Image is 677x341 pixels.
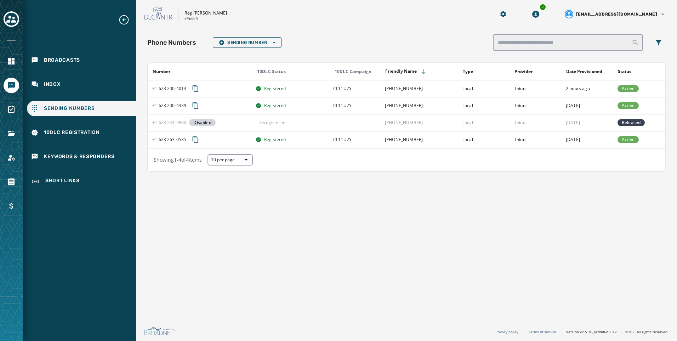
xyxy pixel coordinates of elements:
[27,149,136,164] a: Navigate to Keywords & Responders
[4,174,19,190] a: Navigate to Orders
[257,69,329,74] div: 10DLC Status
[44,57,80,64] span: Broadcasts
[562,131,613,148] td: [DATE]
[44,129,100,136] span: 10DLC Registration
[264,103,286,108] span: Registered
[381,97,458,114] td: [PHONE_NUMBER]
[382,66,429,77] button: Sort by [object Object]
[4,102,19,117] a: Navigate to Surveys
[152,137,186,142] span: 623 263 - 0535
[189,99,202,112] button: Copy phone number to clipboard
[44,81,61,88] span: Inbox
[562,7,669,21] button: User settings
[562,80,613,97] td: 2 hours ago
[566,329,620,335] span: Version
[622,103,635,108] span: Active
[458,114,510,131] td: Local
[211,157,249,163] span: 10 per page
[152,136,159,142] span: +1
[529,8,542,21] button: Download Menu
[652,35,666,50] button: Filters menu
[4,78,19,93] a: Navigate to Messaging
[118,14,135,26] button: Expand sub nav menu
[152,103,186,108] span: 623 200 - 4339
[528,329,556,334] a: Terms of service
[495,329,518,334] a: Privacy policy
[562,114,613,131] td: [DATE]
[150,66,173,77] button: Sort by [object Object]
[152,120,186,125] span: 623 244 - 9830
[44,105,95,112] span: Sending Numbers
[152,102,159,108] span: +1
[219,40,275,45] span: Sending Number
[458,131,510,148] td: Local
[615,66,634,77] button: Sort by [object Object]
[184,16,198,21] p: a4pdijfr
[152,119,159,125] span: +1
[497,8,510,21] button: Manage global settings
[333,102,352,108] span: US House Rep. Abraham Hamadeh will use this campaign to provide constituents with text surveys, e...
[510,97,562,114] td: Thinq
[147,38,196,47] h2: Phone Numbers
[381,80,458,97] td: [PHONE_NUMBER]
[512,66,535,77] button: Sort by [object Object]
[458,97,510,114] td: Local
[27,77,136,92] a: Navigate to Inbox
[622,86,635,91] span: Active
[258,120,285,125] span: Deregistered
[381,114,458,131] td: [PHONE_NUMBER]
[333,136,352,142] span: US House Rep. Abraham Hamadeh will use this campaign to provide constituents with text surveys, e...
[264,137,286,142] span: Registered
[510,131,562,148] td: Thinq
[458,80,510,97] td: Local
[625,329,669,334] span: © 2025 All rights reserved.
[4,150,19,166] a: Navigate to Account
[27,125,136,140] a: Navigate to 10DLC Registration
[580,329,620,335] span: v2.5.10_acdd06d36a2d477687e21de5ea907d8c03850ae9
[4,11,19,27] button: Toggle account select drawer
[622,137,635,142] span: Active
[510,80,562,97] td: Thinq
[189,82,202,95] button: Copy phone number to clipboard
[539,4,546,11] div: 2
[27,52,136,68] a: Navigate to Broadcasts
[264,86,286,91] span: Registered
[189,133,202,146] button: Copy phone number to clipboard
[154,156,202,163] span: Showing 1 - 4 of 4 items
[27,173,136,190] a: Navigate to Short Links
[27,101,136,116] a: Navigate to Sending Numbers
[207,154,253,166] button: 10 per page
[563,66,605,77] button: Sort by [object Object]
[184,10,227,16] p: Rep [PERSON_NAME]
[460,66,476,77] button: Sort by [object Object]
[562,97,613,114] td: [DATE]
[622,120,641,125] span: Released
[576,11,657,17] span: [EMAIL_ADDRESS][DOMAIN_NAME]
[4,198,19,214] a: Navigate to Billing
[4,54,19,69] a: Navigate to Home
[4,126,19,141] a: Navigate to Files
[193,120,211,125] span: Disabled
[45,177,80,186] span: Short Links
[213,37,281,48] button: Sending Number
[381,131,458,148] td: [PHONE_NUMBER]
[152,86,186,91] span: 623 200 - 4013
[44,153,115,160] span: Keywords & Responders
[152,85,159,91] span: +1
[510,114,562,131] td: Thinq
[333,85,352,91] span: US House Rep. Abraham Hamadeh will use this campaign to provide constituents with text surveys, e...
[335,69,380,74] div: 10DLC Campaign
